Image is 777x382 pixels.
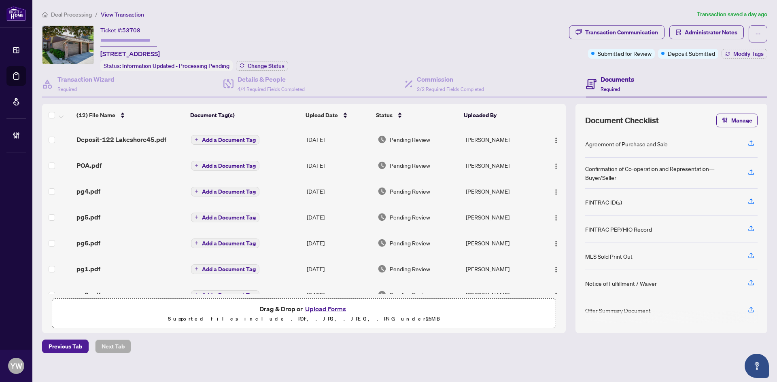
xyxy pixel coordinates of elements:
button: Logo [550,159,563,172]
h4: Transaction Wizard [57,74,115,84]
img: Document Status [378,238,386,247]
th: Document Tag(s) [187,104,302,127]
span: solution [676,30,681,35]
img: Logo [553,241,559,247]
h4: Documents [601,74,634,84]
th: Uploaded By [461,104,538,127]
span: Pending Review [390,290,430,299]
button: Add a Document Tag [191,289,259,300]
span: plus [195,215,199,219]
button: Add a Document Tag [191,186,259,196]
button: Add a Document Tag [191,187,259,196]
span: pg5.pdf [76,212,100,222]
span: Add a Document Tag [202,189,256,194]
span: Document Checklist [585,115,659,126]
span: 4/4 Required Fields Completed [238,86,305,92]
td: [DATE] [304,282,374,308]
td: [PERSON_NAME] [463,178,541,204]
img: Document Status [378,135,386,144]
button: Logo [550,133,563,146]
td: [PERSON_NAME] [463,282,541,308]
span: Deal Processing [51,11,92,18]
div: Notice of Fulfillment / Waiver [585,279,657,288]
span: Add a Document Tag [202,266,256,272]
th: Upload Date [302,104,373,127]
td: [PERSON_NAME] [463,127,541,152]
span: plus [195,267,199,271]
button: Add a Document Tag [191,161,259,171]
span: plus [195,293,199,297]
span: plus [195,163,199,167]
button: Change Status [236,61,288,71]
img: Logo [553,137,559,144]
td: [PERSON_NAME] [463,204,541,230]
span: Add a Document Tag [202,137,256,143]
button: Administrator Notes [669,25,744,39]
span: Submitted for Review [598,49,652,58]
button: Logo [550,262,563,275]
span: plus [195,241,199,245]
span: Manage [731,114,752,127]
img: Logo [553,266,559,273]
span: pg1.pdf [76,264,100,274]
button: Add a Document Tag [191,160,259,171]
img: Logo [553,189,559,195]
th: Status [373,104,461,127]
span: Change Status [248,63,284,69]
button: Logo [550,211,563,224]
span: Information Updated - Processing Pending [122,62,229,70]
img: Document Status [378,187,386,196]
button: Transaction Communication [569,25,664,39]
button: Add a Document Tag [191,134,259,145]
button: Add a Document Tag [191,213,259,222]
div: Transaction Communication [585,26,658,39]
span: Upload Date [306,111,338,120]
span: home [42,12,48,17]
div: Status: [100,60,233,71]
div: Agreement of Purchase and Sale [585,139,668,148]
span: Drag & Drop or [259,304,348,314]
span: Pending Review [390,213,430,222]
span: Status [376,111,393,120]
img: Document Status [378,290,386,299]
button: Manage [716,114,758,127]
span: 53708 [122,27,140,34]
div: Ticket #: [100,25,140,35]
button: Open asap [745,354,769,378]
img: Document Status [378,264,386,273]
button: Add a Document Tag [191,135,259,145]
button: Add a Document Tag [191,238,259,248]
span: Pending Review [390,238,430,247]
button: Add a Document Tag [191,212,259,222]
span: plus [195,137,199,141]
span: View Transaction [101,11,144,18]
th: (12) File Name [73,104,187,127]
span: Administrator Notes [685,26,737,39]
span: Add a Document Tag [202,215,256,220]
span: pg2.pdf [76,290,100,300]
td: [DATE] [304,256,374,282]
span: Required [57,86,77,92]
td: [DATE] [304,178,374,204]
button: Logo [550,236,563,249]
td: [DATE] [304,230,374,256]
div: Confirmation of Co-operation and Representation—Buyer/Seller [585,164,738,182]
td: [DATE] [304,204,374,230]
span: plus [195,189,199,193]
span: Previous Tab [49,340,82,353]
img: Logo [553,215,559,221]
img: Logo [553,292,559,299]
span: pg4.pdf [76,186,100,196]
span: Pending Review [390,135,430,144]
span: Modify Tags [733,51,764,57]
h4: Details & People [238,74,305,84]
article: Transaction saved a day ago [697,10,767,19]
span: Add a Document Tag [202,163,256,169]
td: [PERSON_NAME] [463,256,541,282]
div: FINTRAC PEP/HIO Record [585,225,652,234]
span: Pending Review [390,161,430,170]
span: Drag & Drop orUpload FormsSupported files include .PDF, .JPG, .JPEG, .PNG under25MB [52,299,556,329]
img: IMG-X12366388_1.jpg [42,26,93,64]
button: Add a Document Tag [191,290,259,300]
span: [STREET_ADDRESS] [100,49,160,59]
